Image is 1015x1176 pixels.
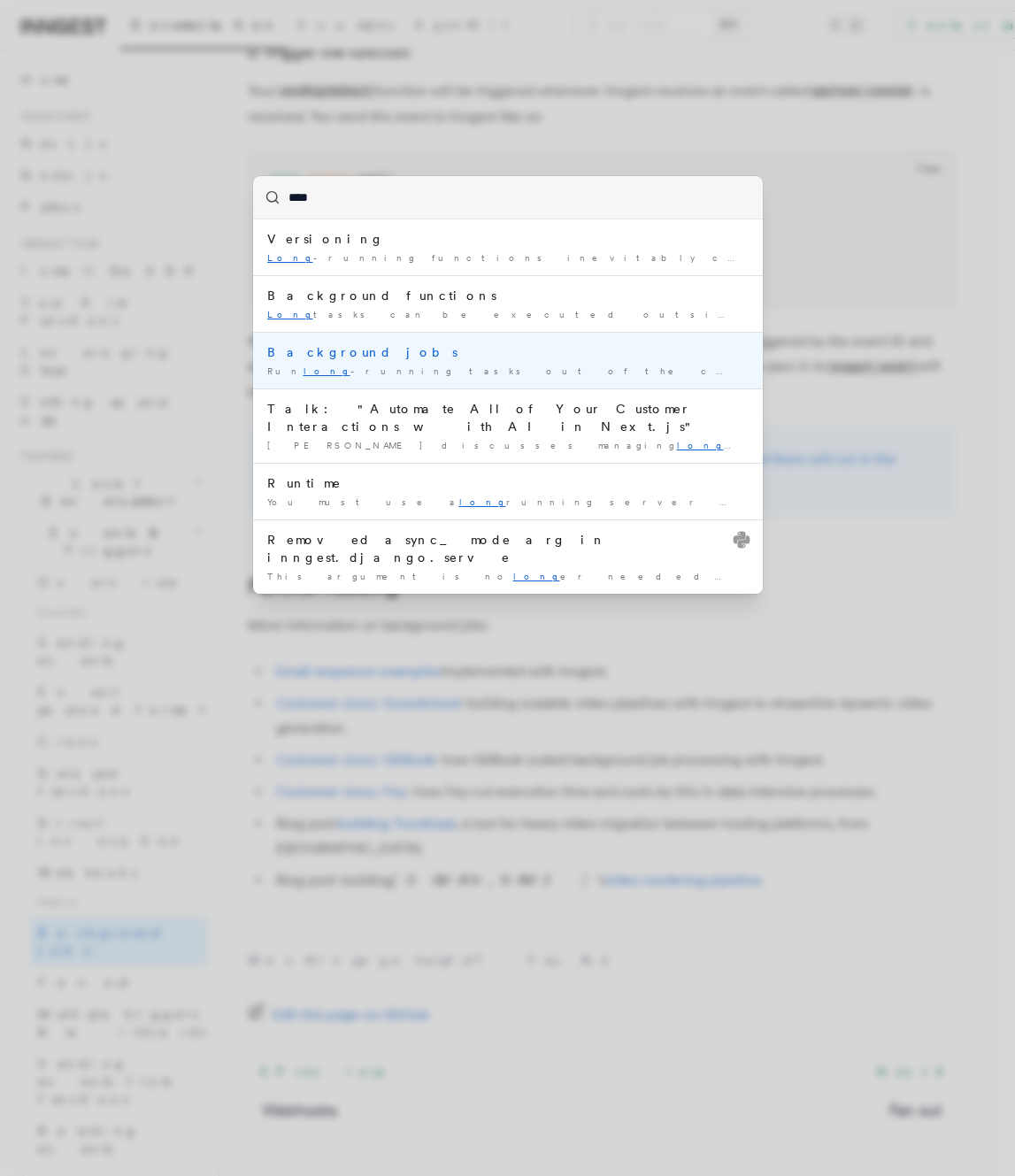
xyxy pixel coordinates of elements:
[267,343,749,361] div: Background jobs
[677,440,745,450] mark: long
[267,531,749,566] div: Removed async_mode arg in inngest.django.serve
[513,571,560,581] mark: long
[267,496,749,509] div: You must use a running server (Render, [DOMAIN_NAME] …
[267,251,749,265] div: -running functions inevitably change over time. Inngest enables developers …
[267,570,749,583] div: This argument is no er needed since async mode is …
[267,230,749,248] div: Versioning
[267,400,749,435] div: Talk: "Automate All of Your Customer Interactions with AI in Next.js"
[304,365,350,376] mark: long
[267,474,749,492] div: Runtime
[267,439,749,452] div: [PERSON_NAME] discusses managing -running processes like generative AI …
[267,252,313,263] mark: Long
[459,496,506,507] mark: long
[267,365,749,378] div: Run -running tasks out of the critical path of …
[267,308,749,321] div: tasks can be executed outside the critical path of …
[267,309,313,319] mark: Long
[267,287,749,304] div: Background functions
